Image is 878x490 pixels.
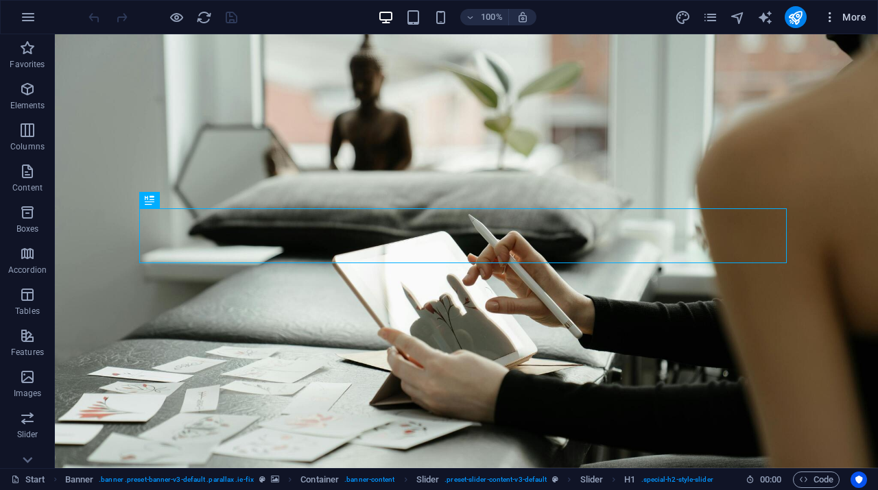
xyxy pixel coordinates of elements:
[10,59,45,70] p: Favorites
[675,10,691,25] i: Design (Ctrl+Alt+Y)
[481,9,503,25] h6: 100%
[799,471,833,488] span: Code
[702,10,718,25] i: Pages (Ctrl+Alt+S)
[10,100,45,111] p: Elements
[517,11,529,23] i: On resize automatically adjust zoom level to fit chosen device.
[580,471,604,488] span: Click to select. Double-click to edit
[14,388,42,399] p: Images
[259,476,265,483] i: This element is a customizable preset
[99,471,254,488] span: . banner .preset-banner-v3-default .parallax .ie-fix
[11,471,45,488] a: Click to cancel selection. Double-click to open Pages
[730,9,746,25] button: navigator
[168,9,185,25] button: Click here to leave preview mode and continue editing
[416,471,440,488] span: Click to select. Double-click to edit
[12,182,43,193] p: Content
[641,471,713,488] span: . special-h2-style-slider
[65,471,94,488] span: Click to select. Double-click to edit
[552,476,558,483] i: This element is a customizable preset
[702,9,719,25] button: pages
[15,306,40,317] p: Tables
[8,265,47,275] p: Accordion
[785,6,807,28] button: publish
[444,471,547,488] span: . preset-slider-content-v3-default
[196,10,212,25] i: Reload page
[793,471,840,488] button: Code
[818,6,872,28] button: More
[675,9,691,25] button: design
[730,10,746,25] i: Navigator
[195,9,212,25] button: reload
[746,471,782,488] h6: Session time
[760,471,781,488] span: 00 00
[460,9,509,25] button: 100%
[757,9,774,25] button: text_generator
[344,471,394,488] span: . banner-content
[271,476,279,483] i: This element contains a background
[16,223,39,234] p: Boxes
[17,429,38,440] p: Slider
[823,10,866,24] span: More
[757,10,773,25] i: AI Writer
[770,474,772,485] span: :
[851,471,867,488] button: Usercentrics
[11,347,44,358] p: Features
[10,141,45,152] p: Columns
[65,471,713,488] nav: breadcrumb
[787,10,803,25] i: Publish
[300,471,339,488] span: Click to select. Double-click to edit
[624,471,635,488] span: Click to select. Double-click to edit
